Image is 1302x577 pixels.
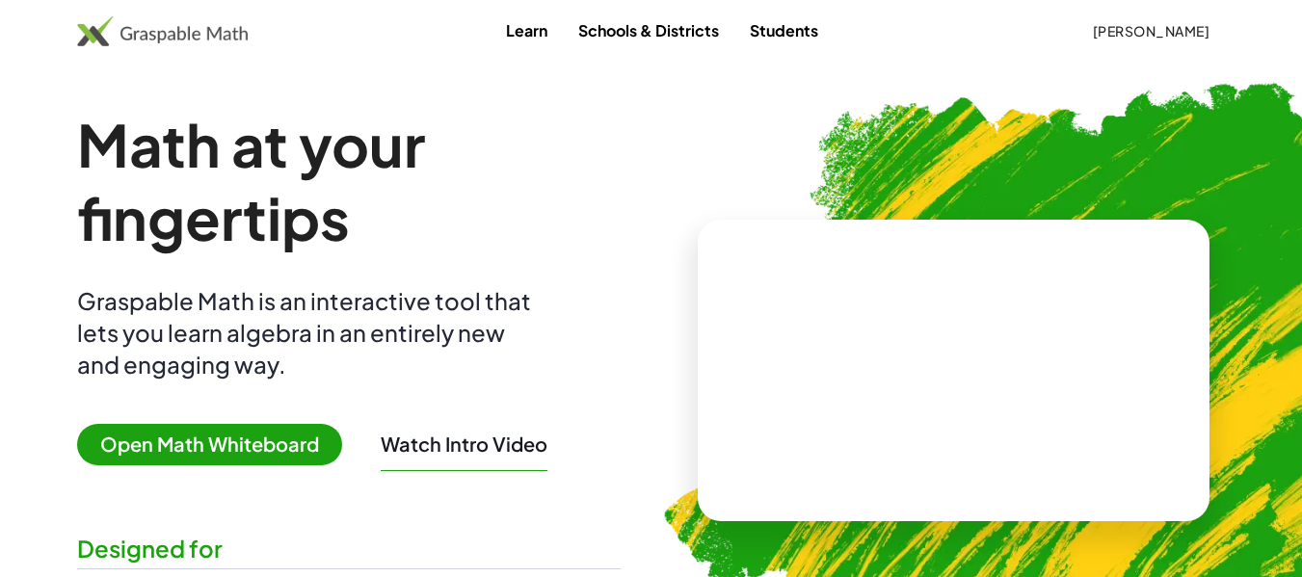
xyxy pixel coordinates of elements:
[734,13,834,48] a: Students
[77,435,358,456] a: Open Math Whiteboard
[1076,13,1225,48] button: [PERSON_NAME]
[77,533,621,564] div: Designed for
[381,432,547,457] button: Watch Intro Video
[491,13,563,48] a: Learn
[1092,22,1209,39] span: [PERSON_NAME]
[77,424,342,465] span: Open Math Whiteboard
[809,298,1098,442] video: What is this? This is dynamic math notation. Dynamic math notation plays a central role in how Gr...
[77,108,621,254] h1: Math at your fingertips
[563,13,734,48] a: Schools & Districts
[77,285,540,380] div: Graspable Math is an interactive tool that lets you learn algebra in an entirely new and engaging...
